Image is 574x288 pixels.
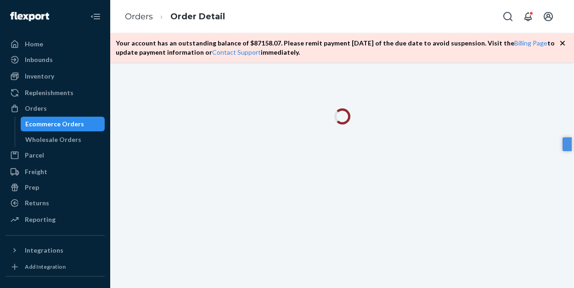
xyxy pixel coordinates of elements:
[25,198,49,208] div: Returns
[21,117,105,131] a: Ecommerce Orders
[6,101,105,116] a: Orders
[25,55,53,64] div: Inbounds
[6,52,105,67] a: Inbounds
[212,48,261,56] a: Contact Support
[6,212,105,227] a: Reporting
[6,85,105,100] a: Replenishments
[6,243,105,258] button: Integrations
[25,119,84,129] div: Ecommerce Orders
[10,12,49,21] img: Flexport logo
[21,132,105,147] a: Wholesale Orders
[25,183,39,192] div: Prep
[25,40,43,49] div: Home
[6,261,105,272] a: Add Integration
[25,72,54,81] div: Inventory
[6,180,105,195] a: Prep
[6,69,105,84] a: Inventory
[125,11,153,22] a: Orders
[25,104,47,113] div: Orders
[514,39,547,47] a: Billing Page
[25,151,44,160] div: Parcel
[25,215,56,224] div: Reporting
[116,39,559,57] p: Your account has an outstanding balance of $ 87158.07 . Please remit payment [DATE] of the due da...
[499,7,517,26] button: Open Search Box
[6,196,105,210] a: Returns
[25,263,66,271] div: Add Integration
[170,11,225,22] a: Order Detail
[6,164,105,179] a: Freight
[519,7,537,26] button: Open notifications
[25,88,73,97] div: Replenishments
[6,37,105,51] a: Home
[6,148,105,163] a: Parcel
[25,167,47,176] div: Freight
[86,7,105,26] button: Close Navigation
[25,246,63,255] div: Integrations
[539,7,557,26] button: Open account menu
[25,135,81,144] div: Wholesale Orders
[118,3,232,30] ol: breadcrumbs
